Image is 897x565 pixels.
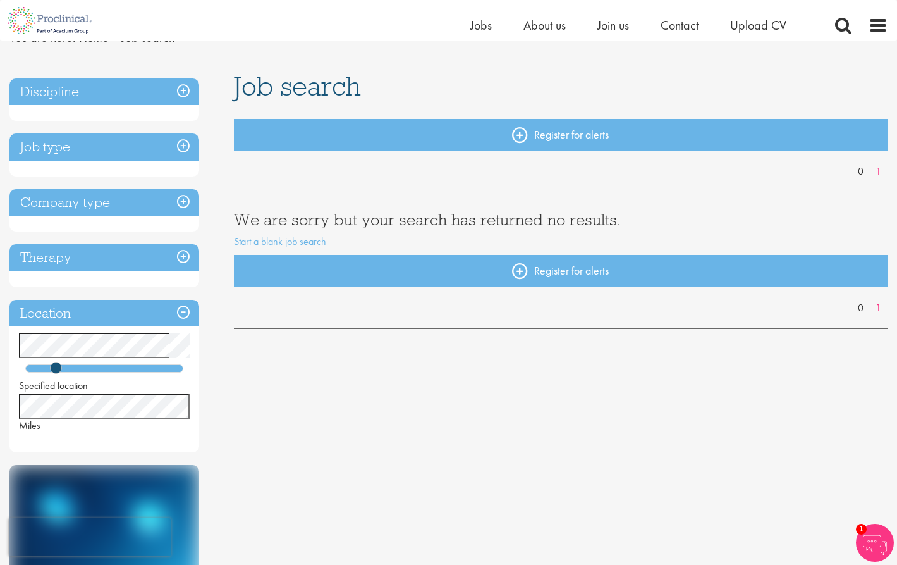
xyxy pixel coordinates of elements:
a: Jobs [470,17,492,34]
h3: We are sorry but your search has returned no results. [234,211,888,228]
a: 0 [851,165,870,179]
span: Miles [19,419,40,432]
span: 1 [856,524,867,535]
img: Chatbot [856,524,894,562]
a: Start a blank job search [234,235,326,248]
h3: Therapy [9,244,199,271]
a: Join us [597,17,629,34]
iframe: reCAPTCHA [9,518,171,556]
span: Job search [234,69,361,103]
a: 0 [851,301,870,316]
h3: Company type [9,189,199,216]
a: Upload CV [730,17,786,34]
h3: Job type [9,133,199,161]
a: Contact [661,17,699,34]
a: 1 [869,301,888,316]
a: 1 [869,165,888,179]
a: Register for alerts [234,119,888,151]
h3: Discipline [9,78,199,106]
a: About us [523,17,566,34]
h3: Location [9,300,199,327]
a: Register for alerts [234,255,888,287]
span: Specified location [19,379,88,392]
